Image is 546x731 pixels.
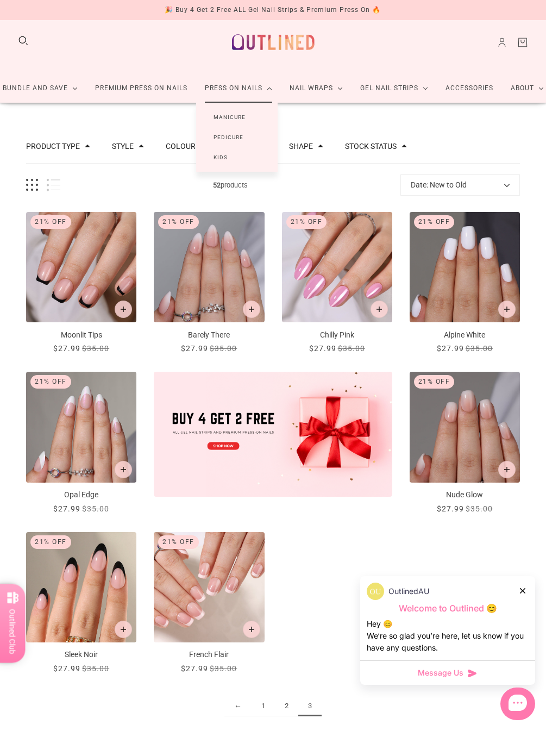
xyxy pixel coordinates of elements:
[437,74,502,103] a: Accessories
[388,585,429,597] p: OutlinedAU
[309,344,336,353] span: $27.99
[210,664,237,673] span: $35.00
[115,301,132,318] button: Add to cart
[47,179,60,191] button: List view
[345,142,397,150] button: Filter by Stock status
[53,344,80,353] span: $27.99
[112,142,134,150] button: Filter by Style
[196,147,245,167] a: Kids
[181,344,208,353] span: $27.99
[410,489,520,501] p: Nude Glow
[496,36,508,48] a: Account
[275,696,298,716] a: 2
[298,696,322,716] span: 3
[352,74,437,103] a: Gel Nail Strips
[414,375,455,389] div: 21% Off
[410,372,520,514] a: Nude Glow
[225,19,321,65] a: Outlined
[517,36,529,48] a: Cart
[154,532,264,674] a: French Flair
[498,301,516,318] button: Add to cart
[289,142,313,150] button: Filter by Shape
[224,696,252,716] a: ←
[371,301,388,318] button: Add to cart
[60,179,400,191] span: products
[154,649,264,660] p: French Flair
[154,212,264,354] a: Barely There
[158,535,199,549] div: 21% Off
[30,215,71,229] div: 21% Off
[115,461,132,478] button: Add to cart
[26,489,136,501] p: Opal Edge
[286,215,327,229] div: 21% Off
[466,344,493,353] span: $35.00
[17,35,29,47] button: Search
[196,74,281,103] a: Press On Nails
[243,621,260,638] button: Add to cart
[181,664,208,673] span: $27.99
[53,504,80,513] span: $27.99
[252,696,275,716] a: 1
[26,212,136,354] a: Moonlit Tips
[414,215,455,229] div: 21% Off
[437,504,464,513] span: $27.99
[26,142,80,150] button: Filter by Product type
[400,174,520,196] button: Date: New to Old
[115,621,132,638] button: Add to cart
[30,535,71,549] div: 21% Off
[158,215,199,229] div: 21% Off
[82,664,109,673] span: $35.00
[213,181,221,189] b: 52
[165,4,381,16] div: 🎉 Buy 4 Get 2 Free ALL Gel Nail Strips & Premium Press On 🔥
[281,74,352,103] a: Nail Wraps
[86,74,196,103] a: Premium Press On Nails
[26,372,136,514] a: Opal Edge
[498,461,516,478] button: Add to cart
[26,532,136,674] a: Sleek Noir
[210,344,237,353] span: $35.00
[82,344,109,353] span: $35.00
[367,583,384,600] img: data:image/png;base64,iVBORw0KGgoAAAANSUhEUgAAACQAAAAkCAYAAADhAJiYAAAAAXNSR0IArs4c6QAAAERlWElmTU0...
[410,212,520,354] a: Alpine White
[154,329,264,341] p: Barely There
[30,375,71,389] div: 21% Off
[338,344,365,353] span: $35.00
[367,603,529,614] p: Welcome to Outlined 😊
[418,667,463,678] span: Message Us
[282,329,392,341] p: Chilly Pink
[82,504,109,513] span: $35.00
[166,142,196,150] button: Filter by Colour
[466,504,493,513] span: $35.00
[243,301,260,318] button: Add to cart
[196,127,261,147] a: Pedicure
[410,329,520,341] p: Alpine White
[26,329,136,341] p: Moonlit Tips
[26,649,136,660] p: Sleek Noir
[196,107,263,127] a: Manicure
[53,664,80,673] span: $27.99
[282,212,392,354] a: Chilly Pink
[26,179,38,191] button: Grid view
[437,344,464,353] span: $27.99
[367,618,529,654] div: Hey 😊 We‘re so glad you’re here, let us know if you have any questions.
